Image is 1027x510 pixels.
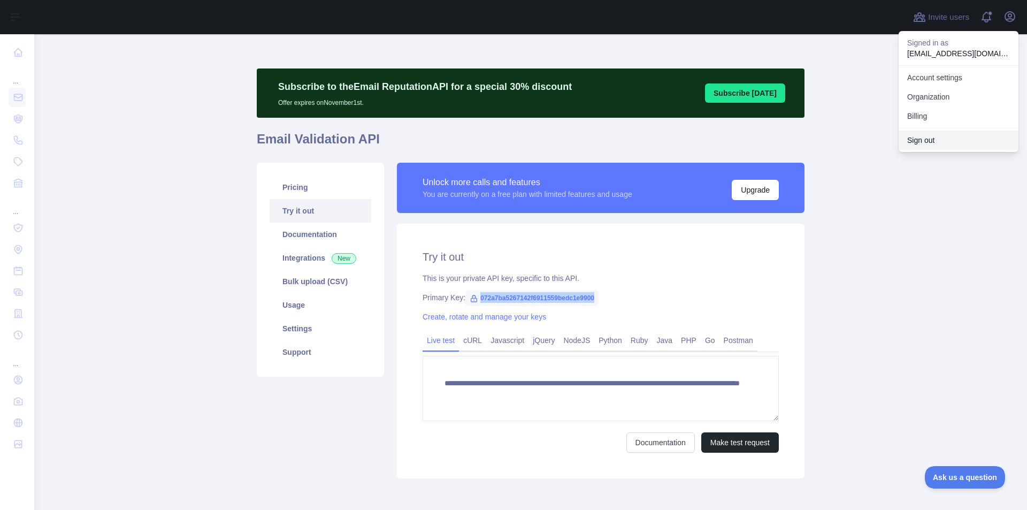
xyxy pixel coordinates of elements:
button: Invite users [911,9,971,26]
p: Signed in as [907,37,1010,48]
a: Go [701,332,719,349]
button: Subscribe [DATE] [705,83,785,103]
a: Javascript [486,332,528,349]
a: Java [653,332,677,349]
a: Ruby [626,332,653,349]
a: Documentation [270,223,371,246]
button: Make test request [701,432,779,453]
a: Account settings [899,68,1018,87]
span: Invite users [928,11,969,24]
h1: Email Validation API [257,131,804,156]
a: Create, rotate and manage your keys [423,313,546,321]
a: Support [270,340,371,364]
button: Upgrade [732,180,779,200]
div: Primary Key: [423,292,779,303]
p: [EMAIL_ADDRESS][DOMAIN_NAME] [907,48,1010,59]
p: Subscribe to the Email Reputation API for a special 30 % discount [278,79,572,94]
a: Documentation [626,432,695,453]
a: Pricing [270,176,371,199]
span: New [332,253,356,264]
iframe: Toggle Customer Support [925,466,1006,489]
h2: Try it out [423,249,779,264]
p: Offer expires on November 1st. [278,94,572,107]
div: ... [9,347,26,368]
div: This is your private API key, specific to this API. [423,273,779,284]
a: Bulk upload (CSV) [270,270,371,293]
a: Organization [899,87,1018,106]
a: jQuery [528,332,559,349]
a: Integrations New [270,246,371,270]
a: Settings [270,317,371,340]
div: ... [9,64,26,86]
div: ... [9,195,26,216]
span: 072a7ba5267142f6911559bedc1e9900 [465,290,599,306]
a: cURL [459,332,486,349]
button: Sign out [899,131,1018,150]
button: Billing [899,106,1018,126]
a: Postman [719,332,757,349]
a: PHP [677,332,701,349]
a: Python [594,332,626,349]
div: You are currently on a free plan with limited features and usage [423,189,632,200]
a: Live test [423,332,459,349]
a: Try it out [270,199,371,223]
a: NodeJS [559,332,594,349]
a: Usage [270,293,371,317]
div: Unlock more calls and features [423,176,632,189]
